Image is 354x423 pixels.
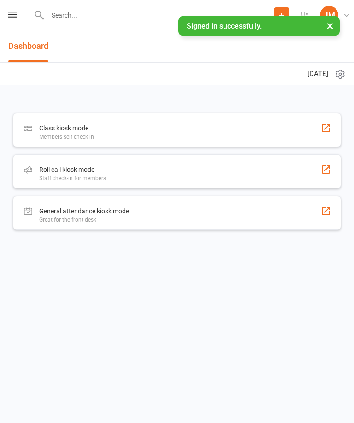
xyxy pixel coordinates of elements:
button: × [322,16,338,35]
div: Staff check-in for members [39,175,106,182]
div: Great for the front desk [39,217,129,223]
div: JM [320,6,338,24]
span: Signed in successfully. [187,22,262,30]
a: Dashboard [8,30,48,62]
div: Roll call kiosk mode [39,164,106,175]
div: Class kiosk mode [39,123,94,134]
span: [DATE] [307,68,328,79]
div: Members self check-in [39,134,94,140]
div: General attendance kiosk mode [39,206,129,217]
input: Search... [45,9,274,22]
